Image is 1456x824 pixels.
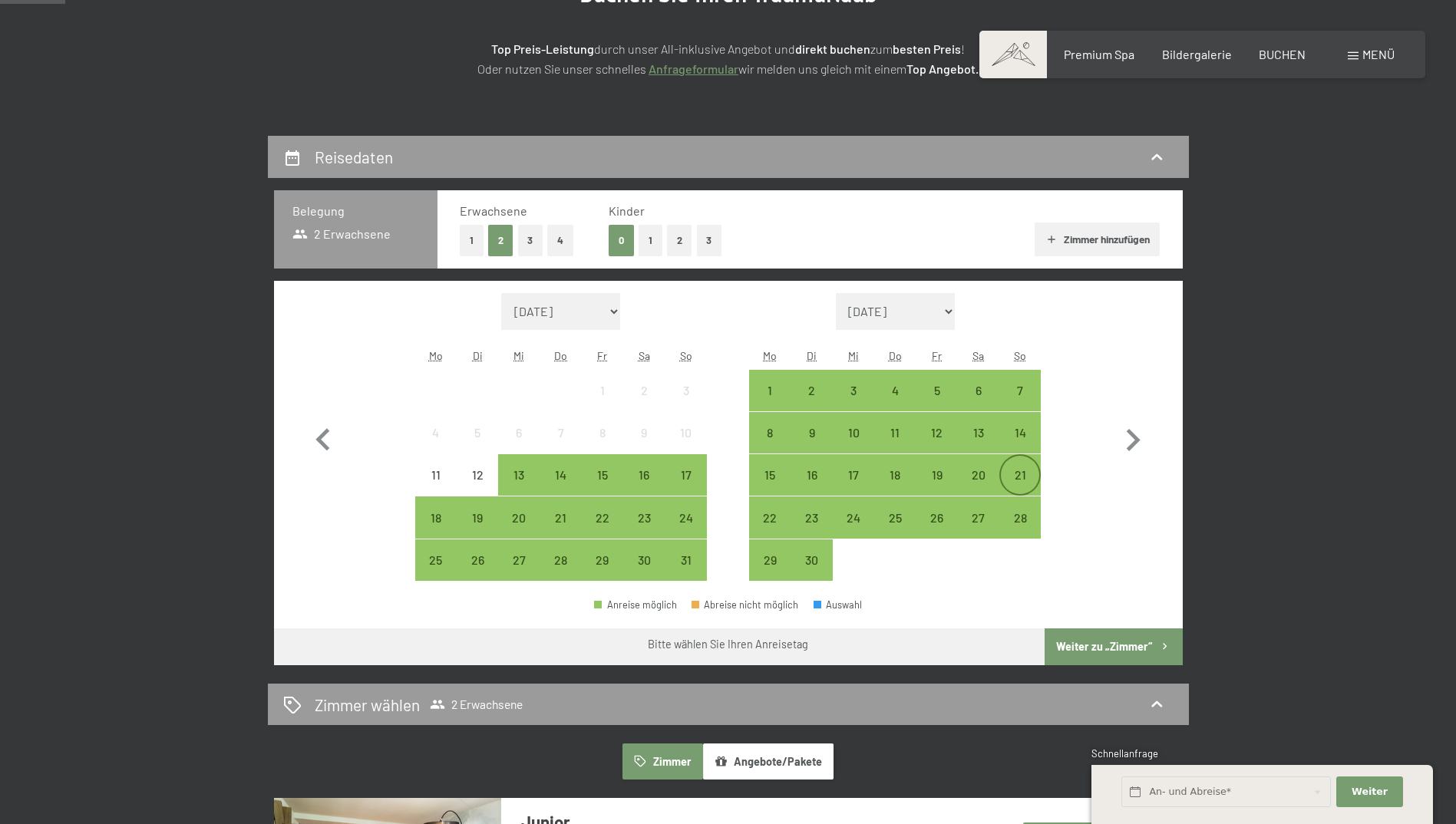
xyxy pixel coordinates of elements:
div: 21 [1001,469,1039,507]
div: Wed Aug 20 2025 [498,496,540,538]
div: Sun Sep 07 2025 [999,370,1041,411]
div: Anreise möglich [958,370,999,411]
div: Anreise möglich [833,496,874,538]
div: Tue Aug 12 2025 [457,454,498,496]
div: 25 [876,512,914,550]
div: Anreise möglich [916,370,957,411]
div: Sat Aug 23 2025 [623,496,665,538]
div: 29 [583,554,622,592]
div: 14 [1001,427,1039,465]
abbr: Samstag [972,349,984,362]
div: Sat Aug 16 2025 [623,454,665,496]
div: Anreise möglich [791,539,833,581]
div: 24 [666,512,705,550]
div: Sat Sep 13 2025 [958,412,999,453]
div: Wed Sep 24 2025 [833,496,874,538]
div: Mon Sep 01 2025 [749,370,791,411]
div: 3 [834,384,873,423]
div: Anreise möglich [665,454,706,496]
div: 30 [625,554,663,592]
div: 13 [959,427,998,465]
div: Anreise möglich [833,370,874,411]
div: Anreise möglich [594,600,677,610]
strong: direkt buchen [795,41,870,56]
div: Tue Sep 09 2025 [791,412,833,453]
div: 6 [959,384,998,423]
div: Anreise möglich [665,539,706,581]
div: Tue Sep 30 2025 [791,539,833,581]
div: Sun Aug 03 2025 [665,370,706,411]
span: 1 [1090,786,1094,799]
div: 17 [666,469,705,507]
div: Anreise möglich [999,370,1041,411]
abbr: Dienstag [807,349,817,362]
div: Sun Aug 31 2025 [665,539,706,581]
div: Anreise möglich [833,412,874,453]
span: Kinder [609,203,645,218]
div: 1 [583,384,622,423]
div: Anreise nicht möglich [498,412,540,453]
div: 6 [500,427,538,465]
div: Anreise möglich [457,539,498,581]
button: 1 [639,225,662,256]
div: Anreise möglich [623,496,665,538]
button: 2 [488,225,513,256]
div: Anreise möglich [749,454,791,496]
div: Sun Sep 14 2025 [999,412,1041,453]
abbr: Montag [763,349,777,362]
div: Anreise möglich [874,370,916,411]
div: Anreise möglich [916,454,957,496]
div: Thu Sep 04 2025 [874,370,916,411]
div: Anreise möglich [498,454,540,496]
abbr: Samstag [639,349,650,362]
abbr: Dienstag [473,349,483,362]
div: Tue Sep 23 2025 [791,496,833,538]
div: 7 [542,427,580,465]
div: 3 [666,384,705,423]
div: Mon Aug 11 2025 [415,454,457,496]
div: Anreise nicht möglich [665,412,706,453]
span: BUCHEN [1259,47,1306,61]
div: Sun Aug 24 2025 [665,496,706,538]
div: Tue Aug 19 2025 [457,496,498,538]
div: Anreise möglich [498,539,540,581]
div: Fri Sep 19 2025 [916,454,957,496]
div: Tue Aug 05 2025 [457,412,498,453]
div: Anreise möglich [749,539,791,581]
div: 15 [751,469,789,507]
span: Menü [1362,47,1395,61]
div: Anreise nicht möglich [540,412,582,453]
div: Fri Aug 01 2025 [582,370,623,411]
div: 13 [500,469,538,507]
button: 4 [547,225,573,256]
p: durch unser All-inklusive Angebot und zum ! Oder nutzen Sie unser schnelles wir melden uns gleich... [345,39,1112,78]
div: Thu Sep 18 2025 [874,454,916,496]
div: Anreise möglich [582,454,623,496]
div: Wed Sep 17 2025 [833,454,874,496]
button: 3 [697,225,722,256]
abbr: Sonntag [1014,349,1026,362]
div: 4 [417,427,455,465]
div: Anreise nicht möglich [665,370,706,411]
abbr: Montag [429,349,443,362]
div: Sat Sep 06 2025 [958,370,999,411]
div: 12 [917,427,956,465]
div: Anreise möglich [958,412,999,453]
abbr: Freitag [932,349,942,362]
div: Anreise möglich [874,496,916,538]
div: Anreise möglich [874,412,916,453]
div: Anreise möglich [540,539,582,581]
div: 21 [542,512,580,550]
div: 20 [959,469,998,507]
div: Fri Sep 05 2025 [916,370,957,411]
div: Sat Aug 02 2025 [623,370,665,411]
div: 22 [583,512,622,550]
div: 8 [583,427,622,465]
div: 26 [917,512,956,550]
div: Anreise möglich [958,496,999,538]
button: Zimmer hinzufügen [1035,222,1160,256]
abbr: Donnerstag [554,349,567,362]
h3: Belegung [292,203,419,219]
div: Auswahl [814,600,863,610]
div: 28 [542,554,580,592]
